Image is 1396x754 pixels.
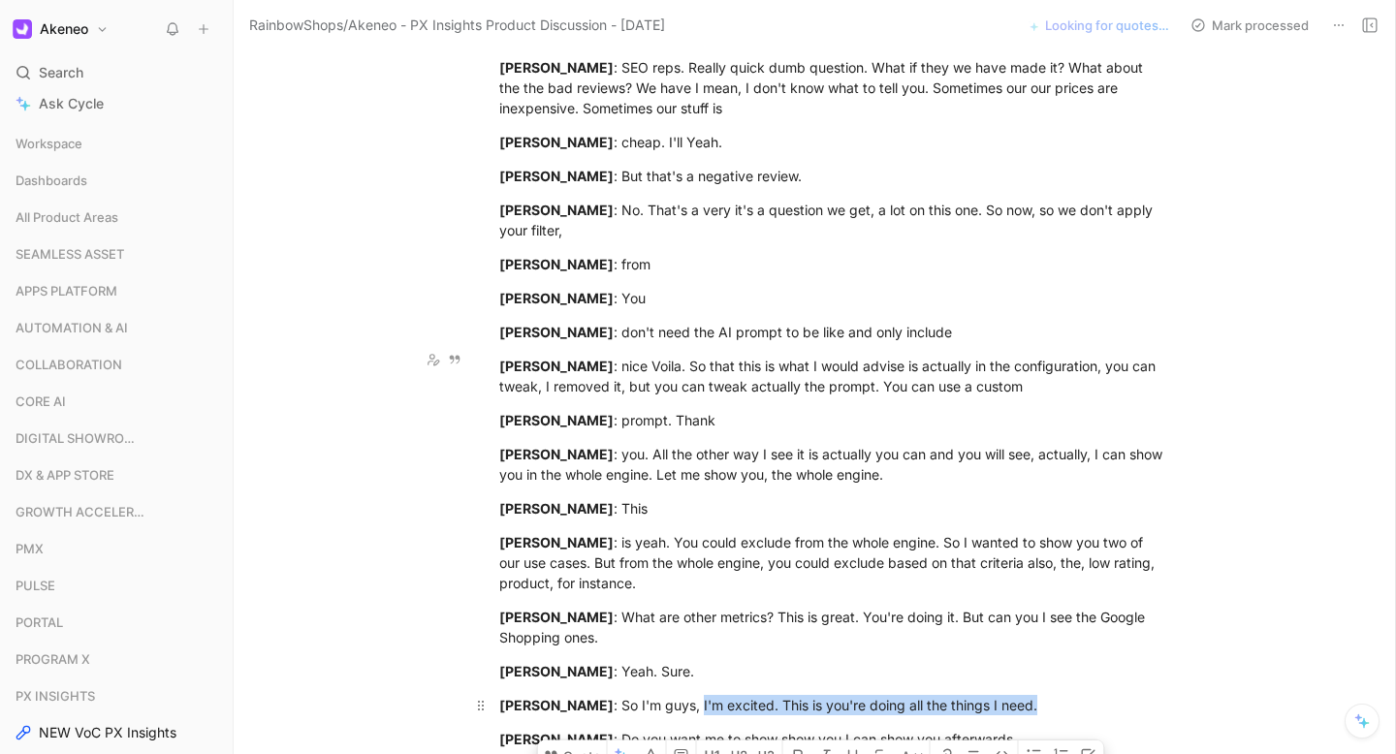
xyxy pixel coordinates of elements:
[8,166,225,195] div: Dashboards
[8,387,225,422] div: CORE AI
[16,539,44,558] span: PMX
[499,254,1170,274] div: : from
[16,502,149,521] span: GROWTH ACCELERATION
[16,171,87,190] span: Dashboards
[16,134,82,153] span: Workspace
[1017,12,1178,39] button: Looking for quotes…
[499,200,1170,240] div: : No. That's a very it's a question we get, a lot on this one. So now, so we don't apply your fil...
[16,428,144,448] span: DIGITAL SHOWROOM
[499,729,1170,749] div: : Do you want me to show show you I can show you afterwards
[1182,12,1317,39] button: Mark processed
[8,350,225,385] div: COLLABORATION
[499,498,1170,518] div: : This
[8,313,225,342] div: AUTOMATION & AI
[16,686,95,706] span: PX INSIGHTS
[8,276,225,311] div: APPS PLATFORM
[499,132,1170,152] div: : cheap. I'll Yeah.
[8,497,225,532] div: GROWTH ACCELERATION
[16,613,63,632] span: PORTAL
[8,608,225,643] div: PORTAL
[499,57,1170,118] div: : SEO reps. Really quick dumb question. What if they we have made it? What about the the bad revi...
[16,392,66,411] span: CORE AI
[8,387,225,416] div: CORE AI
[499,532,1170,593] div: : is yeah. You could exclude from the whole engine. So I wanted to show you two of our use cases....
[499,356,1170,396] div: : nice Voila. So that this is what I would advise is actually in the configuration, you can tweak...
[499,500,614,517] mark: [PERSON_NAME]
[499,134,614,150] mark: [PERSON_NAME]
[8,58,225,87] div: Search
[499,663,614,679] mark: [PERSON_NAME]
[8,203,225,232] div: All Product Areas
[8,424,225,453] div: DIGITAL SHOWROOM
[39,92,104,115] span: Ask Cycle
[16,281,117,300] span: APPS PLATFORM
[499,358,614,374] mark: [PERSON_NAME]
[499,410,1170,430] div: : prompt. Thank
[499,661,1170,681] div: : Yeah. Sure.
[8,497,225,526] div: GROWTH ACCELERATION
[8,350,225,379] div: COLLABORATION
[8,571,225,600] div: PULSE
[8,203,225,237] div: All Product Areas
[499,288,1170,308] div: : You
[16,649,90,669] span: PROGRAM X
[8,424,225,458] div: DIGITAL SHOWROOM
[8,89,225,118] a: Ask Cycle
[499,412,614,428] mark: [PERSON_NAME]
[499,534,614,550] mark: [PERSON_NAME]
[499,731,614,747] mark: [PERSON_NAME]
[16,244,124,264] span: SEAMLESS ASSET
[499,59,614,76] mark: [PERSON_NAME]
[16,576,55,595] span: PULSE
[8,608,225,637] div: PORTAL
[8,460,225,489] div: DX & APP STORE
[499,166,1170,186] div: : But that's a negative review.
[8,276,225,305] div: APPS PLATFORM
[499,168,614,184] mark: [PERSON_NAME]
[13,19,32,39] img: Akeneo
[8,16,113,43] button: AkeneoAkeneo
[499,609,614,625] mark: [PERSON_NAME]
[8,166,225,201] div: Dashboards
[8,644,225,679] div: PROGRAM X
[499,324,614,340] mark: [PERSON_NAME]
[8,644,225,674] div: PROGRAM X
[16,465,114,485] span: DX & APP STORE
[40,20,88,38] h1: Akeneo
[16,207,118,227] span: All Product Areas
[499,446,614,462] mark: [PERSON_NAME]
[8,313,225,348] div: AUTOMATION & AI
[8,718,225,747] a: NEW VoC PX Insights
[8,460,225,495] div: DX & APP STORE
[16,355,122,374] span: COLLABORATION
[8,239,225,274] div: SEAMLESS ASSET
[499,695,1170,715] div: : So I'm guys, I'm excited. This is you're doing all the things I need.
[8,239,225,268] div: SEAMLESS ASSET
[8,571,225,606] div: PULSE
[16,318,128,337] span: AUTOMATION & AI
[499,256,614,272] mark: [PERSON_NAME]
[499,444,1170,485] div: : you. All the other way I see it is actually you can and you will see, actually, I can show you ...
[39,61,83,84] span: Search
[499,322,1170,342] div: : don't need the AI prompt to be like and only include
[8,534,225,569] div: PMX
[8,534,225,563] div: PMX
[8,129,225,158] div: Workspace
[499,607,1170,647] div: : What are other metrics? This is great. You're doing it. But can you I see the Google Shopping o...
[39,723,176,742] span: NEW VoC PX Insights
[249,14,665,37] span: RainbowShops/Akeneo - PX Insights Product Discussion - [DATE]
[8,681,225,710] div: PX INSIGHTS
[499,697,614,713] mark: [PERSON_NAME]
[499,290,614,306] mark: [PERSON_NAME]
[499,202,614,218] mark: [PERSON_NAME]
